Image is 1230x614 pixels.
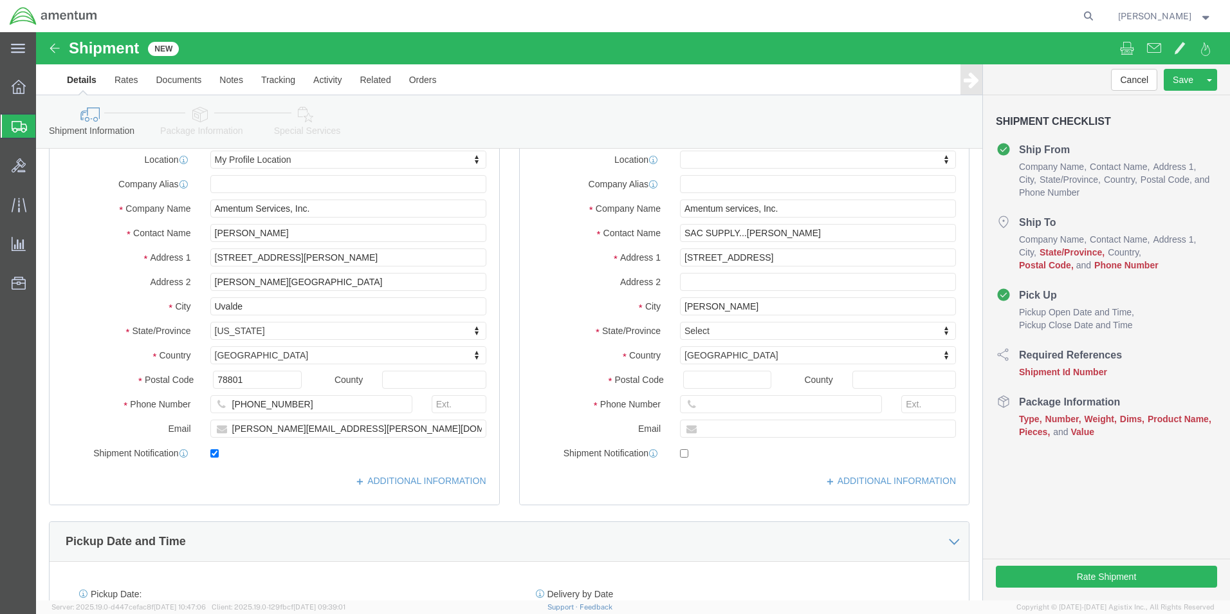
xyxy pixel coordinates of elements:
[580,603,612,611] a: Feedback
[51,603,206,611] span: Server: 2025.19.0-d447cefac8f
[1117,8,1213,24] button: [PERSON_NAME]
[36,32,1230,600] iframe: FS Legacy Container
[547,603,580,611] a: Support
[212,603,345,611] span: Client: 2025.19.0-129fbcf
[293,603,345,611] span: [DATE] 09:39:01
[154,603,206,611] span: [DATE] 10:47:06
[1016,602,1215,613] span: Copyright © [DATE]-[DATE] Agistix Inc., All Rights Reserved
[1118,9,1191,23] span: Valentin Ortega
[9,6,98,26] img: logo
